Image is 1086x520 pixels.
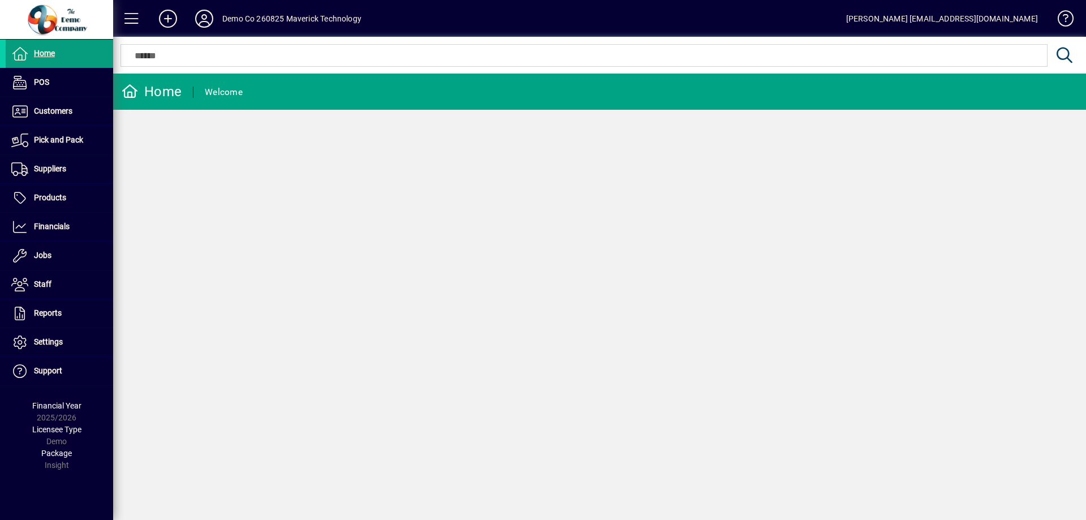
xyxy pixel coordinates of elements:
span: Reports [34,308,62,317]
span: Staff [34,280,51,289]
span: Suppliers [34,164,66,173]
a: Financials [6,213,113,241]
span: Customers [34,106,72,115]
a: Reports [6,299,113,328]
span: Products [34,193,66,202]
a: Pick and Pack [6,126,113,154]
a: Staff [6,270,113,299]
span: Financials [34,222,70,231]
span: Home [34,49,55,58]
span: Financial Year [32,401,81,410]
button: Profile [186,8,222,29]
span: Jobs [34,251,51,260]
div: [PERSON_NAME] [EMAIL_ADDRESS][DOMAIN_NAME] [846,10,1038,28]
span: Licensee Type [32,425,81,434]
span: Settings [34,337,63,346]
a: Customers [6,97,113,126]
a: Products [6,184,113,212]
span: Support [34,366,62,375]
button: Add [150,8,186,29]
a: Knowledge Base [1049,2,1072,39]
a: Settings [6,328,113,356]
span: Pick and Pack [34,135,83,144]
a: POS [6,68,113,97]
a: Jobs [6,242,113,270]
div: Demo Co 260825 Maverick Technology [222,10,361,28]
span: Package [41,449,72,458]
a: Support [6,357,113,385]
div: Welcome [205,83,243,101]
a: Suppliers [6,155,113,183]
span: POS [34,78,49,87]
div: Home [122,83,182,101]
